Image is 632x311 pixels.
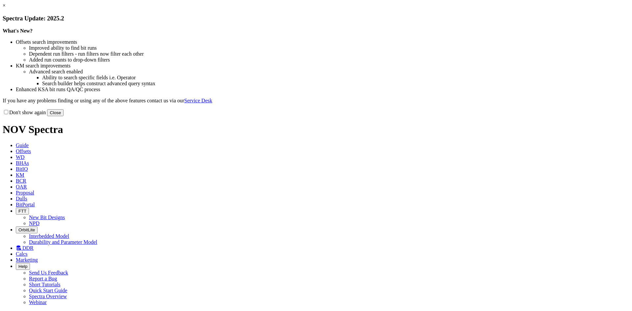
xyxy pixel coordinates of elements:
[16,172,24,178] span: KM
[29,276,57,281] a: Report a Bug
[16,184,27,190] span: OAR
[184,98,212,103] a: Service Desk
[3,3,6,8] a: ×
[16,154,25,160] span: WD
[16,178,26,184] span: BCR
[29,45,629,51] li: Improved ability to find bit runs
[16,202,35,207] span: BitPortal
[29,57,629,63] li: Added run counts to drop-down filters
[29,282,61,287] a: Short Tutorials
[18,209,26,214] span: FTT
[3,123,629,136] h1: NOV Spectra
[29,69,629,75] li: Advanced search enabled
[29,239,97,245] a: Durability and Parameter Model
[47,109,64,116] button: Close
[16,190,34,195] span: Proposal
[4,110,8,114] input: Don't show again
[29,294,67,299] a: Spectra Overview
[16,63,629,69] li: KM search improvements
[29,215,65,220] a: New Bit Designs
[29,299,47,305] a: Webinar
[42,75,629,81] li: Ability to search specific fields i.e. Operator
[16,148,31,154] span: Offsets
[18,264,27,269] span: Help
[16,160,29,166] span: BHAs
[3,15,629,22] h3: Spectra Update: 2025.2
[42,81,629,87] li: Search builder helps construct advanced query syntax
[16,87,629,92] li: Enhanced KSA bit runs QA/QC process
[22,245,34,251] span: DDR
[3,28,33,34] strong: What's New?
[29,270,68,275] a: Send Us Feedback
[3,98,629,104] p: If you have any problems finding or using any of the above features contact us via our
[29,233,69,239] a: Interbedded Model
[3,110,46,115] label: Don't show again
[29,51,629,57] li: Dependent run filters - run filters now filter each other
[29,288,67,293] a: Quick Start Guide
[16,166,28,172] span: BitIQ
[16,196,27,201] span: Dulls
[29,220,39,226] a: NPD
[16,257,38,263] span: Marketing
[16,143,29,148] span: Guide
[18,227,35,232] span: OrbitLite
[16,251,28,257] span: Calcs
[16,39,629,45] li: Offsets search improvements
